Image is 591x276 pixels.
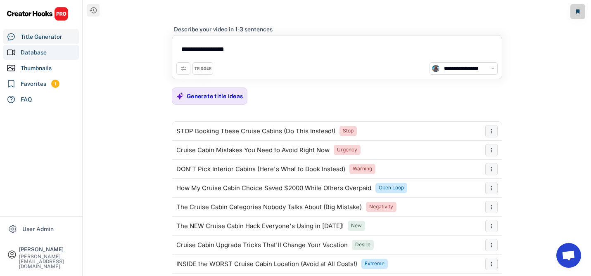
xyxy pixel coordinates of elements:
[176,204,362,210] div: The Cruise Cabin Categories Nobody Talks About (Big Mistake)
[176,261,357,267] div: INSIDE the WORST Cruise Cabin Location (Avoid at All Costs!)
[22,225,54,234] div: User Admin
[176,166,345,172] div: DON'T Pick Interior Cabins (Here's What to Book Instead)
[21,48,47,57] div: Database
[355,241,370,248] div: Desire
[365,260,385,267] div: Extreme
[21,64,52,73] div: Thumbnails
[351,222,362,229] div: New
[19,247,75,252] div: [PERSON_NAME]
[174,26,273,33] div: Describe your video in 1-3 sentences
[21,80,46,88] div: Favorites
[176,128,335,134] div: STOP Booking These Cruise Cabins (Do This Instead!)
[176,185,371,191] div: How My Cruise Cabin Choice Saved $2000 While Others Overpaid
[337,146,357,153] div: Urgency
[19,254,75,269] div: [PERSON_NAME][EMAIL_ADDRESS][DOMAIN_NAME]
[353,165,372,172] div: Warning
[556,243,581,268] a: Open chat
[176,223,344,229] div: The NEW Cruise Cabin Hack Everyone's Using in [DATE]!
[195,66,211,71] div: TRIGGER
[379,184,404,191] div: Open Loop
[176,242,348,248] div: Cruise Cabin Upgrade Tricks That'll Change Your Vacation
[21,33,62,41] div: Title Generator
[187,92,243,100] div: Generate title ideas
[21,95,32,104] div: FAQ
[51,80,59,87] div: 1
[432,65,439,72] img: unnamed.jpg
[343,127,354,134] div: Stop
[369,203,393,210] div: Negativity
[176,147,330,153] div: Cruise Cabin Mistakes You Need to Avoid Right Now
[7,7,69,21] img: CHPRO%20Logo.svg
